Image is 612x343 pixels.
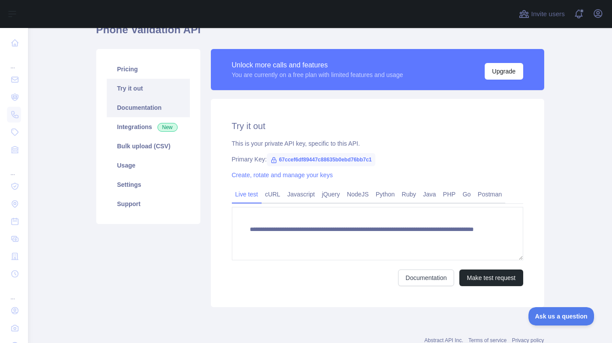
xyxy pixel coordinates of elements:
a: Try it out [107,79,190,98]
a: cURL [262,187,284,201]
button: Upgrade [485,63,523,80]
a: Python [372,187,399,201]
span: 67ccef6df89447c88635b0ebd76bb7c1 [267,153,375,166]
div: ... [7,159,21,177]
span: New [157,123,178,132]
h1: Phone Validation API [96,23,544,44]
button: Invite users [517,7,567,21]
iframe: Toggle Customer Support [528,307,595,325]
a: Ruby [398,187,420,201]
a: Documentation [107,98,190,117]
a: Usage [107,156,190,175]
div: You are currently on a free plan with limited features and usage [232,70,403,79]
a: Integrations New [107,117,190,136]
div: This is your private API key, specific to this API. [232,139,523,148]
div: Unlock more calls and features [232,60,403,70]
div: Primary Key: [232,155,523,164]
button: Make test request [459,269,523,286]
a: Documentation [398,269,454,286]
a: Javascript [284,187,318,201]
span: Invite users [531,9,565,19]
a: Settings [107,175,190,194]
a: PHP [440,187,459,201]
a: Live test [232,187,262,201]
a: Bulk upload (CSV) [107,136,190,156]
h2: Try it out [232,120,523,132]
a: Postman [474,187,505,201]
a: Create, rotate and manage your keys [232,171,333,178]
a: Pricing [107,59,190,79]
a: Support [107,194,190,213]
a: Go [459,187,474,201]
a: Java [420,187,440,201]
div: ... [7,283,21,301]
a: jQuery [318,187,343,201]
a: NodeJS [343,187,372,201]
div: ... [7,52,21,70]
